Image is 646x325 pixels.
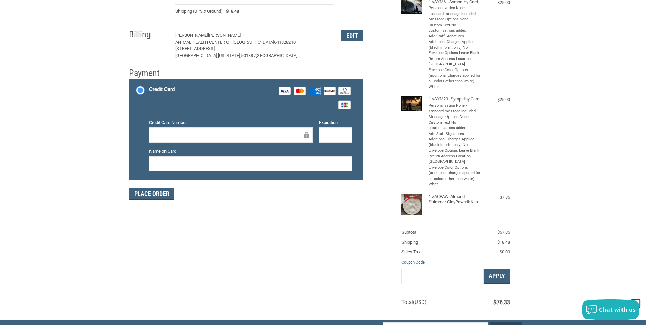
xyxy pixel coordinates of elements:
span: Subtotal [401,230,417,235]
span: 6418282101 [274,40,298,45]
label: Credit Card Number [149,119,313,126]
h4: 1 x SYM20- Sympathy Card [429,96,482,102]
li: Custom Text No customizations added [429,120,482,131]
span: [PERSON_NAME] [175,33,208,38]
button: Chat with us [582,299,639,320]
button: Apply [484,269,510,284]
h2: Payment [129,67,169,79]
span: [PERSON_NAME] [208,33,241,38]
span: [US_STATE], [218,53,241,58]
h2: Billing [129,29,169,40]
label: Name on Card [149,148,352,155]
li: Envelope Options Leave Blank [429,50,482,56]
h4: 1 x ACPAW-Almond Shimmer ClayPaws® Kits [429,194,482,205]
span: Animal Health Center of [GEOGRAPHIC_DATA] [175,40,274,45]
input: Gift Certificate or Coupon Code [401,269,484,284]
span: 50138 / [241,53,256,58]
div: Credit Card [149,84,175,95]
li: Add Staff Signatures - Additional Charges Applied (black imprint only) No [429,34,482,51]
span: Shipping [401,239,418,245]
span: [STREET_ADDRESS] [175,46,215,51]
li: Custom Text No customizations added [429,22,482,34]
span: [GEOGRAPHIC_DATA], [175,53,218,58]
li: Envelope Color Options (additional charges applied for all colors other than white) White [429,165,482,187]
button: Place Order [129,188,174,200]
span: Total (USD) [401,299,426,305]
li: Return Address Location [GEOGRAPHIC_DATA] [429,56,482,67]
a: Coupon Code [401,260,425,265]
span: $18.48 [497,239,510,245]
span: $18.48 [223,8,239,15]
button: Edit [341,30,363,41]
span: $0.00 [500,249,510,254]
div: $7.85 [483,194,510,201]
li: Envelope Color Options (additional charges applied for all colors other than white) White [429,67,482,90]
span: Shipping (UPS® Ground) [175,8,223,15]
span: Sales Tax [401,249,420,254]
span: [GEOGRAPHIC_DATA] [256,53,297,58]
li: Personalization None - standard message included [429,103,482,114]
li: Return Address Location [GEOGRAPHIC_DATA] [429,154,482,165]
span: Chat with us [599,306,636,313]
label: Expiration [319,119,352,126]
li: Personalization None - standard message included [429,5,482,17]
li: Envelope Options Leave Blank [429,148,482,154]
div: $25.00 [483,96,510,103]
span: $57.85 [497,230,510,235]
li: Message Options None [429,17,482,22]
span: $76.33 [493,299,510,306]
li: Message Options None [429,114,482,120]
li: Add Staff Signatures - Additional Charges Applied (black imprint only) No [429,131,482,148]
